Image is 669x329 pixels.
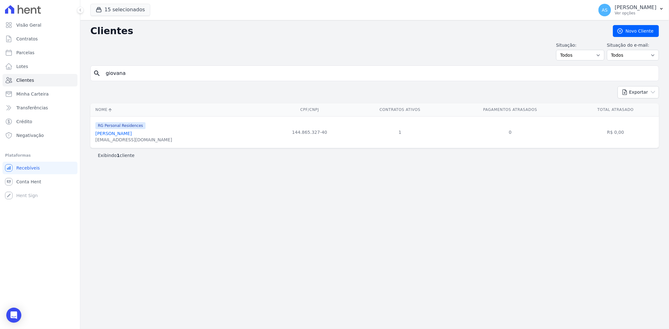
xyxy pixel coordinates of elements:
[5,152,75,159] div: Plataformas
[3,102,77,114] a: Transferências
[16,132,44,138] span: Negativação
[572,116,659,148] td: R$ 0,00
[613,25,659,37] a: Novo Cliente
[607,42,659,49] label: Situação do e-mail:
[16,91,49,97] span: Minha Carteira
[268,116,352,148] td: 144.865.327-40
[3,46,77,59] a: Parcelas
[448,103,572,116] th: Pagamentos Atrasados
[3,115,77,128] a: Crédito
[16,50,35,56] span: Parcelas
[93,70,101,77] i: search
[117,153,120,158] b: 1
[3,60,77,73] a: Lotes
[3,129,77,142] a: Negativação
[615,11,656,16] p: Ver opções
[3,19,77,31] a: Visão Geral
[556,42,604,49] label: Situação:
[16,77,34,83] span: Clientes
[95,122,146,129] span: RG Personal Residences
[615,4,656,11] p: [PERSON_NAME]
[572,103,659,116] th: Total Atrasado
[602,8,608,12] span: AS
[3,88,77,100] a: Minha Carteira
[16,118,32,125] span: Crédito
[3,162,77,174] a: Recebíveis
[16,179,41,185] span: Conta Hent
[352,116,448,148] td: 1
[16,36,38,42] span: Contratos
[16,165,40,171] span: Recebíveis
[3,33,77,45] a: Contratos
[3,175,77,188] a: Conta Hent
[16,63,28,70] span: Lotes
[16,22,41,28] span: Visão Geral
[95,137,172,143] div: [EMAIL_ADDRESS][DOMAIN_NAME]
[3,74,77,86] a: Clientes
[618,86,659,98] button: Exportar
[98,152,135,159] p: Exibindo cliente
[268,103,352,116] th: CPF/CNPJ
[90,25,603,37] h2: Clientes
[90,4,150,16] button: 15 selecionados
[448,116,572,148] td: 0
[6,308,21,323] div: Open Intercom Messenger
[593,1,669,19] button: AS [PERSON_NAME] Ver opções
[102,67,656,80] input: Buscar por nome, CPF ou e-mail
[352,103,448,116] th: Contratos Ativos
[90,103,268,116] th: Nome
[16,105,48,111] span: Transferências
[95,131,132,136] a: [PERSON_NAME]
